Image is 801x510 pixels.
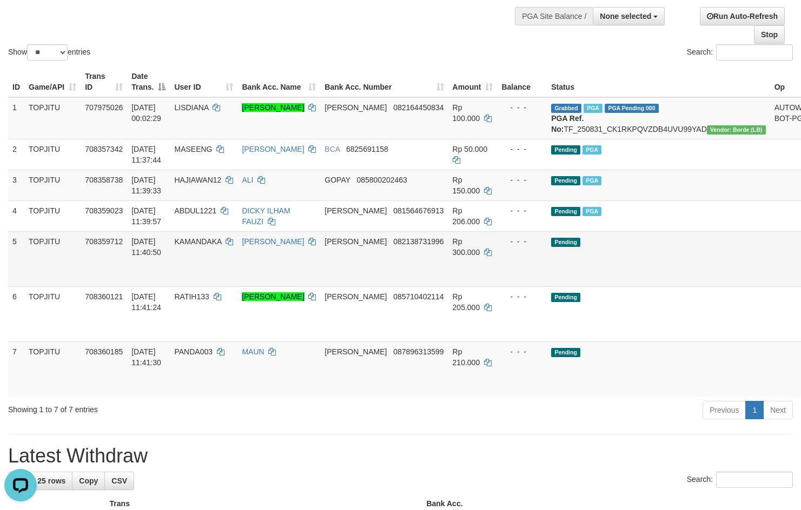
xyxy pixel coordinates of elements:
[242,237,304,246] a: [PERSON_NAME]
[85,145,123,153] span: 708357342
[174,103,208,112] span: LISDIANA
[325,237,387,246] span: [PERSON_NAME]
[584,104,603,113] span: Marked by bjqwili
[242,145,304,153] a: [PERSON_NAME]
[700,7,785,25] a: Run Auto-Refresh
[325,176,350,184] span: GOPAY
[582,176,601,185] span: PGA
[72,472,105,490] a: Copy
[593,7,665,25] button: None selected
[716,44,793,61] input: Search:
[131,347,161,367] span: [DATE] 11:41:30
[716,472,793,488] input: Search:
[501,346,542,357] div: - - -
[85,206,123,215] span: 708359023
[174,145,212,153] span: MASEENG
[174,347,213,356] span: PANDA003
[551,104,581,113] span: Grabbed
[8,445,793,467] h1: Latest Withdraw
[551,114,584,133] b: PGA Ref. No:
[497,66,547,97] th: Balance
[174,176,221,184] span: HAJIAWAN12
[551,348,580,357] span: Pending
[754,25,785,44] a: Stop
[111,477,127,485] span: CSV
[448,66,498,97] th: Amount: activate to sort column ascending
[85,176,123,184] span: 708358738
[605,104,659,113] span: PGA Pending
[24,66,81,97] th: Game/API: activate to sort column ascending
[501,205,542,216] div: - - -
[453,237,480,257] span: Rp 300.000
[501,175,542,185] div: - - -
[547,97,770,139] td: TF_250831_CK1RKPQVZDB4UVU99YAD
[85,347,123,356] span: 708360185
[551,145,580,155] span: Pending
[242,103,304,112] a: [PERSON_NAME]
[707,125,766,135] span: Vendor URL: https://dashboard.q2checkout.com/secure
[79,477,98,485] span: Copy
[600,12,651,21] span: None selected
[8,341,24,397] td: 7
[85,292,123,301] span: 708360121
[515,7,593,25] div: PGA Site Balance /
[131,206,161,226] span: [DATE] 11:39:57
[320,66,448,97] th: Bank Acc. Number: activate to sort column ascending
[174,206,216,215] span: ABDUL1221
[242,347,264,356] a: MAUN
[81,66,127,97] th: Trans ID: activate to sort column ascending
[703,401,746,419] a: Previous
[131,292,161,312] span: [DATE] 11:41:24
[174,292,209,301] span: RATIH133
[8,66,24,97] th: ID
[453,292,480,312] span: Rp 205.000
[393,206,443,215] span: Copy 081564676913 to clipboard
[131,237,161,257] span: [DATE] 11:40:50
[131,145,161,164] span: [DATE] 11:37:44
[551,176,580,185] span: Pending
[8,200,24,231] td: 4
[325,206,387,215] span: [PERSON_NAME]
[582,207,601,216] span: PGA
[174,237,221,246] span: KAMANDAKA
[325,292,387,301] span: [PERSON_NAME]
[242,206,290,226] a: DICKY ILHAM FAUZI
[453,347,480,367] span: Rp 210.000
[131,176,161,195] span: [DATE] 11:39:33
[242,292,304,301] a: [PERSON_NAME]
[24,200,81,231] td: TOPJITU
[547,66,770,97] th: Status
[85,237,123,246] span: 708359712
[501,236,542,247] div: - - -
[85,103,123,112] span: 707975026
[763,401,793,419] a: Next
[325,347,387,356] span: [PERSON_NAME]
[501,102,542,113] div: - - -
[393,103,443,112] span: Copy 082164450834 to clipboard
[8,400,326,415] div: Showing 1 to 7 of 7 entries
[325,103,387,112] span: [PERSON_NAME]
[551,207,580,216] span: Pending
[24,341,81,397] td: TOPJITU
[24,286,81,341] td: TOPJITU
[127,66,170,97] th: Date Trans.: activate to sort column descending
[453,176,480,195] span: Rp 150.000
[4,4,37,37] button: Open LiveChat chat widget
[687,472,793,488] label: Search:
[8,139,24,170] td: 2
[551,238,580,247] span: Pending
[393,292,443,301] span: Copy 085710402114 to clipboard
[453,206,480,226] span: Rp 206.000
[104,472,134,490] a: CSV
[8,170,24,200] td: 3
[242,176,253,184] a: ALI
[170,66,237,97] th: User ID: activate to sort column ascending
[131,103,161,123] span: [DATE] 00:02:29
[393,237,443,246] span: Copy 082138731996 to clipboard
[551,293,580,302] span: Pending
[393,347,443,356] span: Copy 087896313599 to clipboard
[24,97,81,139] td: TOPJITU
[8,231,24,286] td: 5
[356,176,407,184] span: Copy 085800202463 to clipboard
[24,170,81,200] td: TOPJITU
